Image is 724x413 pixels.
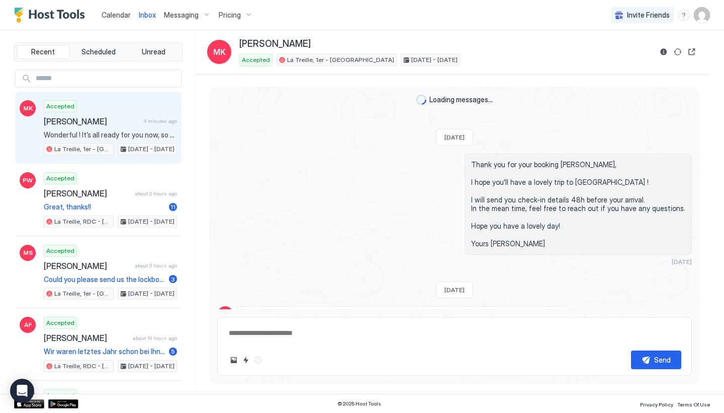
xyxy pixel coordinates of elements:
span: La Treille, RDC - [GEOGRAPHIC_DATA] [54,362,111,371]
span: Calendar [102,11,131,19]
span: La Treille, RDC - [GEOGRAPHIC_DATA] [54,217,111,226]
a: Terms Of Use [677,398,710,409]
div: Send [654,355,671,365]
span: [DATE] - [DATE] [128,145,174,154]
button: Open reservation [686,46,698,58]
span: Inbox [139,11,156,19]
span: [PERSON_NAME] [44,116,139,126]
button: Quick reply [240,354,252,366]
div: Open Intercom Messenger [10,379,34,403]
span: La Treille, 1er - [GEOGRAPHIC_DATA] [54,289,111,298]
span: AF [24,320,32,329]
span: Great, thanks!! [44,202,165,212]
span: [PERSON_NAME] [44,333,129,343]
span: Wir waren letztes Jahr schon bei Ihnen und wie Sie wissen, sind wir sehr ordentliche Gäste und [P... [44,347,165,356]
span: Terms Of Use [677,401,710,407]
a: Host Tools Logo [14,8,89,23]
div: menu [678,9,690,21]
a: Google Play Store [48,399,78,408]
span: 11 [170,203,175,211]
span: Accepted [46,318,74,327]
a: Calendar [102,10,131,20]
span: [DATE] - [DATE] [128,362,174,371]
span: Wonderful ! It’s all ready for you now, so feel free to check-in on arrival. I hope you have a lo... [44,130,177,140]
button: Recent [17,45,70,59]
span: Accepted [46,391,74,400]
span: about 3 hours ago [135,262,177,269]
span: Accepted [242,55,270,64]
span: [DATE] [444,133,465,141]
span: MK [23,104,33,113]
span: Recent [31,47,55,56]
span: [DATE] [444,286,465,294]
span: © 2025 Host Tools [337,400,381,407]
span: [PERSON_NAME] [44,188,131,198]
span: [PERSON_NAME] [239,38,311,50]
button: Send [631,351,681,369]
span: MK [213,46,226,58]
span: Accepted [46,102,74,111]
span: Pricing [219,11,241,20]
span: Loading messages... [429,95,493,104]
span: Unread [142,47,165,56]
span: about 2 hours ago [135,190,177,197]
span: 4 minutes ago [143,118,177,124]
span: MS [23,248,33,257]
input: Input Field [32,70,181,87]
span: Could you please send us the lockbox code as we arrive [DATE] time? [44,275,165,284]
a: Privacy Policy [640,398,673,409]
button: Reservation information [658,46,670,58]
span: PW [23,176,33,185]
span: Scheduled [81,47,116,56]
div: loading [416,95,426,105]
span: about 19 hours ago [133,335,177,341]
div: User profile [694,7,710,23]
span: Thank you for your booking [PERSON_NAME], I hope you'll have a lovely trip to [GEOGRAPHIC_DATA] !... [471,160,685,248]
button: Upload image [228,354,240,366]
span: Accepted [46,174,74,183]
span: [DATE] - [DATE] [128,289,174,298]
span: Privacy Policy [640,401,673,407]
a: Inbox [139,10,156,20]
a: App Store [14,399,44,408]
span: Invite Friends [627,11,670,20]
button: Unread [127,45,180,59]
div: tab-group [14,42,183,61]
span: Accepted [46,246,74,255]
span: La Treille, 1er - [GEOGRAPHIC_DATA] [54,145,111,154]
span: [DATE] - [DATE] [128,217,174,226]
span: [PERSON_NAME] [44,261,131,271]
button: Scheduled [72,45,125,59]
span: 5 [171,348,175,355]
span: Messaging [164,11,199,20]
span: La Treille, 1er - [GEOGRAPHIC_DATA] [287,55,394,64]
span: 3 [171,276,175,283]
button: Sync reservation [672,46,684,58]
span: [DATE] [672,258,692,265]
span: [DATE] - [DATE] [411,55,458,64]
